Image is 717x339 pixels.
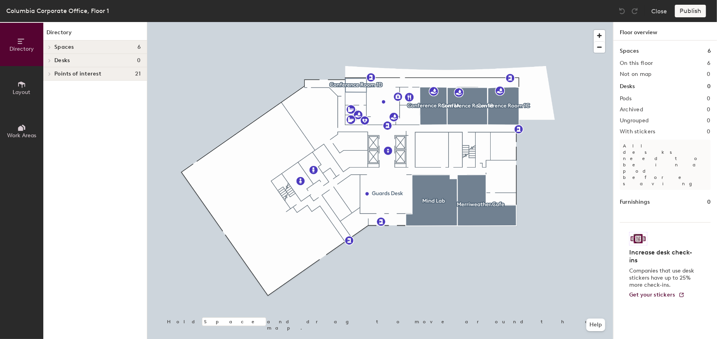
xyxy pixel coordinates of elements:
h1: 0 [707,82,711,91]
img: Undo [618,7,626,15]
img: Redo [631,7,639,15]
h2: 0 [707,107,711,113]
h1: 0 [707,198,711,206]
h2: 6 [708,60,711,66]
span: Get your stickers [629,291,675,298]
span: 6 [137,44,141,50]
span: Directory [9,46,34,52]
p: Companies that use desk stickers have up to 25% more check-ins. [629,267,697,289]
h1: Floor overview [613,22,717,41]
h4: Increase desk check-ins [629,249,697,264]
h1: Furnishings [620,198,650,206]
span: Points of interest [54,71,101,77]
h2: 0 [707,71,711,77]
h2: On this floor [620,60,653,66]
h1: 6 [708,47,711,55]
h2: Not on map [620,71,652,77]
span: Desks [54,57,70,64]
p: All desks need to be in a pod before saving [620,140,711,190]
span: 21 [135,71,141,77]
img: Sticker logo [629,232,647,245]
span: Work Areas [7,132,36,139]
div: Columbia Corporate Office, Floor 1 [6,6,109,16]
h2: With stickers [620,129,656,135]
span: Layout [13,89,31,96]
button: Close [651,5,667,17]
h2: Archived [620,107,643,113]
h1: Desks [620,82,635,91]
button: Help [586,319,605,331]
h2: 0 [707,129,711,135]
h1: Directory [43,28,147,41]
h2: 0 [707,118,711,124]
h2: Pods [620,96,632,102]
span: 0 [137,57,141,64]
span: Spaces [54,44,74,50]
h2: 0 [707,96,711,102]
h2: Ungrouped [620,118,649,124]
a: Get your stickers [629,292,685,298]
h1: Spaces [620,47,639,55]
